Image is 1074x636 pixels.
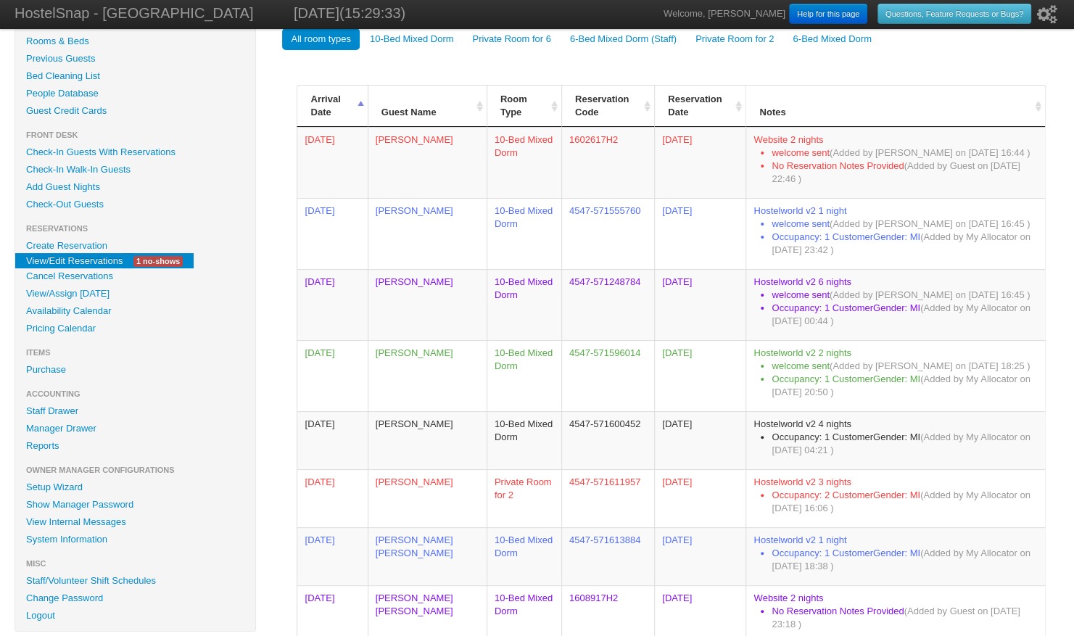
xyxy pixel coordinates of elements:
td: [DATE] [654,527,745,585]
a: Setup Wizard [15,479,255,496]
a: Show Manager Password [15,496,255,513]
i: Setup Wizard [1037,5,1057,24]
li: Occupancy: 2 CustomerGender: MI [772,489,1038,515]
li: Occupancy: 1 CustomerGender: MI [772,231,1038,257]
a: Check-Out Guests [15,196,255,213]
td: 10-Bed Mixed Dorm [487,411,561,469]
a: Questions, Feature Requests or Bugs? [877,4,1031,24]
li: welcome sent [772,146,1038,160]
li: Accounting [15,385,255,402]
td: 4547-571613884 [561,527,654,585]
td: 4547-571611957 [561,469,654,527]
a: View/Edit Reservations [15,253,133,268]
li: Occupancy: 1 CustomerGender: MI [772,431,1038,457]
td: [DATE] [654,269,745,340]
a: Availability Calendar [15,302,255,320]
a: Cancel Reservations [15,268,255,285]
a: View Internal Messages [15,513,255,531]
td: Hostelworld v2 4 nights [745,411,1045,469]
th: Arrival Date: activate to sort column descending [297,86,367,127]
a: Guest Credit Cards [15,102,255,120]
span: 0:00 [305,534,334,545]
span: (Added by [PERSON_NAME] on [DATE] 16:44 ) [830,147,1030,158]
span: 0:00 [305,476,334,487]
td: Hostelworld v2 1 night [745,198,1045,269]
td: [PERSON_NAME] [368,198,487,269]
td: 4547-571600452 [561,411,654,469]
a: All room types [282,28,359,50]
td: 4547-571248784 [561,269,654,340]
li: Occupancy: 1 CustomerGender: MI [772,373,1038,399]
a: Private Room for 2 [687,28,782,50]
th: Reservation Date: activate to sort column ascending [654,86,745,127]
td: 1602617H2 [561,127,654,198]
span: 20:00 [305,592,334,603]
td: Private Room for 2 [487,469,561,527]
a: Private Room for 6 [463,28,559,50]
li: Occupancy: 1 CustomerGender: MI [772,302,1038,328]
span: 0:00 [305,418,334,429]
li: Items [15,344,255,361]
td: [DATE] [654,127,745,198]
a: Rooms & Beds [15,33,255,50]
td: Hostelworld v2 2 nights [745,340,1045,411]
li: No Reservation Notes Provided [772,160,1038,186]
a: Add Guest Nights [15,178,255,196]
a: Help for this page [789,4,867,24]
th: Room Type: activate to sort column ascending [487,86,561,127]
a: Change Password [15,590,255,607]
td: [DATE] [654,198,745,269]
td: 10-Bed Mixed Dorm [487,127,561,198]
td: 10-Bed Mixed Dorm [487,269,561,340]
li: welcome sent [772,289,1038,302]
span: (Added by [PERSON_NAME] on [DATE] 16:45 ) [830,289,1030,300]
td: [PERSON_NAME] [368,469,487,527]
td: Website 2 nights [745,127,1045,198]
a: Purchase [15,361,255,379]
li: Misc [15,555,255,572]
a: View/Assign [DATE] [15,285,255,302]
a: Pricing Calendar [15,320,255,337]
a: Staff Drawer [15,402,255,420]
th: Guest Name: activate to sort column ascending [368,86,487,127]
li: Reservations [15,220,255,237]
a: 10-Bed Mixed Dorm [361,28,463,50]
a: Check-In Walk-In Guests [15,161,255,178]
td: 10-Bed Mixed Dorm [487,340,561,411]
li: welcome sent [772,360,1038,373]
td: Hostelworld v2 1 night [745,527,1045,585]
a: Check-In Guests With Reservations [15,144,255,161]
a: Staff/Volunteer Shift Schedules [15,572,255,590]
td: Hostelworld v2 6 nights [745,269,1045,340]
a: System Information [15,531,255,548]
td: [DATE] [654,469,745,527]
span: (15:29:33) [339,5,405,21]
span: 20:00 [305,134,334,145]
li: Front Desk [15,126,255,144]
a: 6-Bed Mixed Dorm (Staff) [561,28,685,50]
a: Create Reservation [15,237,255,255]
a: 1 no-shows [123,253,194,268]
a: 6-Bed Mixed Dorm [784,28,880,50]
li: Occupancy: 1 CustomerGender: MI [772,547,1038,573]
th: Reservation Code: activate to sort column ascending [561,86,654,127]
a: Logout [15,607,255,624]
td: [PERSON_NAME] [368,411,487,469]
td: [DATE] [654,340,745,411]
td: [PERSON_NAME] [368,127,487,198]
td: [PERSON_NAME] [PERSON_NAME] [368,527,487,585]
li: Owner Manager Configurations [15,461,255,479]
a: Reports [15,437,255,455]
span: (Added by [PERSON_NAME] on [DATE] 16:45 ) [830,218,1030,229]
li: No Reservation Notes Provided [772,605,1038,631]
td: [DATE] [654,411,745,469]
a: People Database [15,85,255,102]
span: 0:00 [305,276,334,287]
td: 10-Bed Mixed Dorm [487,527,561,585]
td: Hostelworld v2 3 nights [745,469,1045,527]
a: Manager Drawer [15,420,255,437]
a: Previous Guests [15,50,255,67]
td: [PERSON_NAME] [368,269,487,340]
td: [PERSON_NAME] [368,340,487,411]
li: welcome sent [772,218,1038,231]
